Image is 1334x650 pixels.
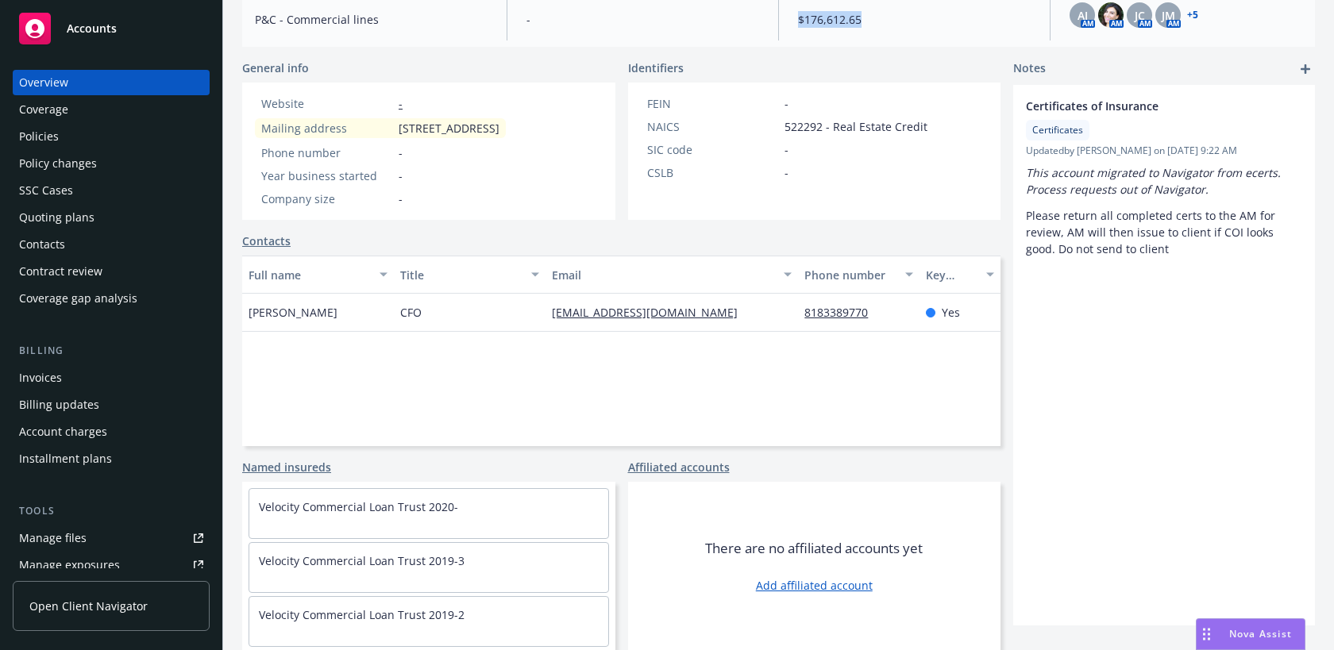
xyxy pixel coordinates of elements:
div: CSLB [647,164,778,181]
a: Coverage [13,97,210,122]
div: Phone number [804,267,896,283]
a: +5 [1187,10,1198,20]
div: Billing [13,343,210,359]
div: Manage files [19,525,87,551]
span: Accounts [67,22,117,35]
a: Contacts [242,233,291,249]
button: Email [546,256,798,294]
a: 8183389770 [804,305,881,320]
div: Drag to move [1197,619,1216,649]
span: Nova Assist [1229,627,1292,640]
a: Manage exposures [13,552,210,578]
div: Coverage gap analysis [19,286,137,311]
span: [PERSON_NAME] [249,304,337,321]
span: - [399,144,403,161]
div: SIC code [647,141,778,158]
span: - [399,190,403,207]
span: - [526,11,759,28]
a: Affiliated accounts [628,459,730,475]
a: Velocity Commercial Loan Trust 2019-3 [259,553,465,568]
a: Accounts [13,6,210,51]
span: Certificates [1032,123,1083,137]
span: Notes [1013,60,1046,79]
em: This account migrated to Navigator from ecerts. Process requests out of Navigator. [1026,165,1284,197]
span: Identifiers [628,60,684,76]
div: Certificates of InsuranceCertificatesUpdatedby [PERSON_NAME] on [DATE] 9:22 AMThis account migrat... [1013,85,1315,270]
p: Please return all completed certs to the AM for review, AM will then issue to client if COI looks... [1026,207,1302,257]
div: Billing updates [19,392,99,417]
span: - [785,95,788,112]
div: Account charges [19,419,107,444]
a: Overview [13,70,210,95]
a: Billing updates [13,392,210,417]
a: Invoices [13,365,210,390]
span: P&C - Commercial lines [255,11,488,28]
div: Year business started [261,167,392,184]
button: Phone number [798,256,920,294]
div: Policies [19,124,59,149]
a: - [399,96,403,111]
div: Mailing address [261,120,392,137]
span: - [785,141,788,158]
div: Coverage [19,97,68,122]
a: Manage files [13,525,210,551]
div: Contacts [19,232,65,257]
span: AJ [1078,7,1088,24]
div: SSC Cases [19,178,73,203]
a: Velocity Commercial Loan Trust 2019-2 [259,607,465,622]
span: JM [1162,7,1175,24]
a: Installment plans [13,446,210,471]
span: $176,612.65 [798,11,1031,28]
a: Quoting plans [13,205,210,230]
div: Overview [19,70,68,95]
span: [STREET_ADDRESS] [399,120,499,137]
div: Full name [249,267,370,283]
button: Nova Assist [1196,618,1305,650]
a: Coverage gap analysis [13,286,210,311]
a: add [1296,60,1315,79]
div: Company size [261,190,392,207]
div: Manage exposures [19,552,120,578]
div: Installment plans [19,446,112,471]
a: edit [1261,98,1280,117]
span: Yes [942,304,960,321]
a: Named insureds [242,459,331,475]
span: There are no affiliated accounts yet [705,539,923,558]
img: photo [1098,2,1124,28]
div: Email [552,267,774,283]
a: Velocity Commercial Loan Trust 2020- [259,499,458,514]
a: [EMAIL_ADDRESS][DOMAIN_NAME] [552,305,750,320]
a: Policy changes [13,151,210,176]
div: Title [400,267,522,283]
span: Certificates of Insurance [1026,98,1261,114]
button: Full name [242,256,394,294]
button: Title [394,256,546,294]
span: JC [1135,7,1145,24]
div: Key contact [926,267,977,283]
div: Policy changes [19,151,97,176]
span: General info [242,60,309,76]
a: Account charges [13,419,210,444]
a: Contacts [13,232,210,257]
div: Quoting plans [19,205,94,230]
button: Key contact [920,256,1000,294]
div: Contract review [19,259,102,284]
span: - [399,167,403,184]
span: Updated by [PERSON_NAME] on [DATE] 9:22 AM [1026,144,1302,158]
div: Website [261,95,392,112]
div: Phone number [261,144,392,161]
a: SSC Cases [13,178,210,203]
div: Invoices [19,365,62,390]
span: - [785,164,788,181]
div: FEIN [647,95,778,112]
div: Tools [13,503,210,519]
span: CFO [400,304,422,321]
a: Policies [13,124,210,149]
span: Open Client Navigator [29,598,148,614]
span: 522292 - Real Estate Credit [785,118,927,135]
div: NAICS [647,118,778,135]
a: remove [1283,98,1302,117]
a: Add affiliated account [756,577,873,594]
a: Contract review [13,259,210,284]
